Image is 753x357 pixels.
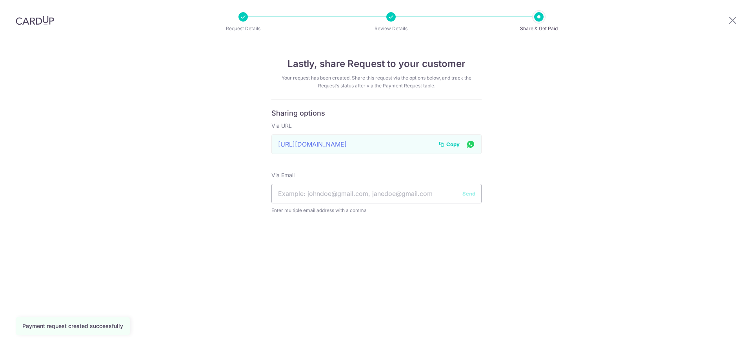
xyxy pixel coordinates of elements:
[16,16,54,25] img: CardUp
[271,184,482,203] input: Example: johndoe@gmail.com, janedoe@gmail.com
[510,25,568,33] p: Share & Get Paid
[271,74,482,90] div: Your request has been created. Share this request via the options below, and track the Request’s ...
[214,25,272,33] p: Request Details
[462,190,475,198] button: Send
[271,57,482,71] h4: Lastly, share Request to your customer
[703,333,745,353] iframe: Opens a widget where you can find more information
[362,25,420,33] p: Review Details
[271,109,482,118] h6: Sharing options
[446,140,460,148] span: Copy
[271,207,482,214] span: Enter multiple email address with a comma
[22,322,123,330] div: Payment request created successfully
[271,122,292,130] label: Via URL
[438,140,460,148] button: Copy
[271,171,295,179] label: Via Email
